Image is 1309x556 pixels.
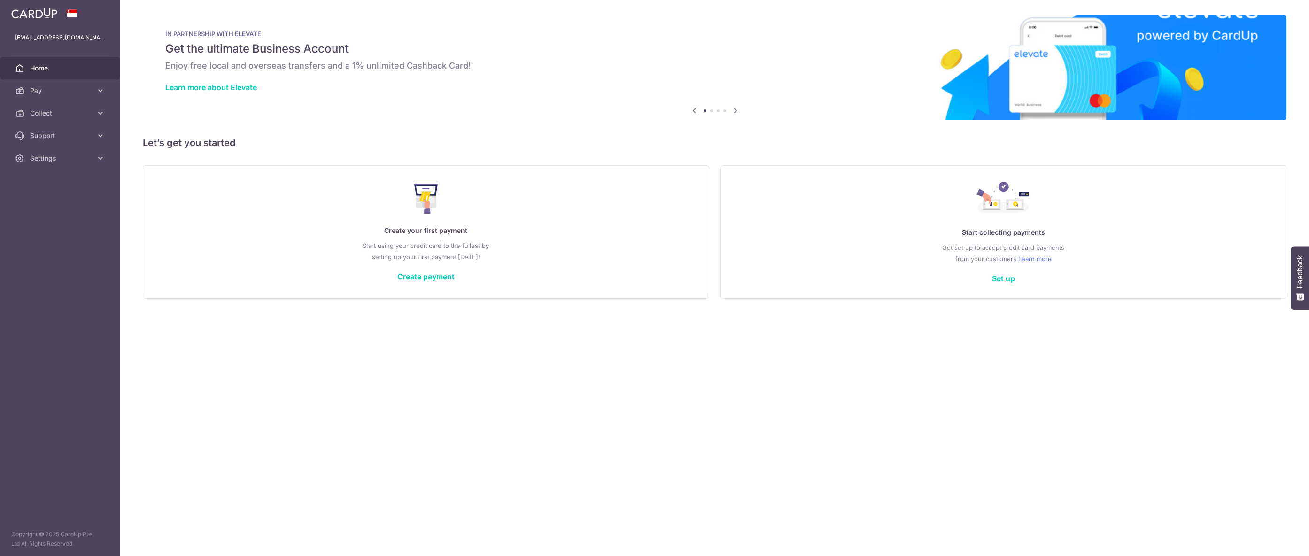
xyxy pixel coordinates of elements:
[992,274,1015,283] a: Set up
[11,8,57,19] img: CardUp
[165,30,1264,38] p: IN PARTNERSHIP WITH ELEVATE
[1291,246,1309,310] button: Feedback - Show survey
[15,33,105,42] p: [EMAIL_ADDRESS][DOMAIN_NAME]
[30,108,92,118] span: Collect
[165,41,1264,56] h5: Get the ultimate Business Account
[30,131,92,140] span: Support
[976,182,1030,216] img: Collect Payment
[1018,253,1052,264] a: Learn more
[165,60,1264,71] h6: Enjoy free local and overseas transfers and a 1% unlimited Cashback Card!
[165,83,257,92] a: Learn more about Elevate
[30,86,92,95] span: Pay
[30,63,92,73] span: Home
[740,227,1268,238] p: Start collecting payments
[414,184,438,214] img: Make Payment
[30,154,92,163] span: Settings
[143,135,1286,150] h5: Let’s get you started
[162,240,690,263] p: Start using your credit card to the fullest by setting up your first payment [DATE]!
[397,272,455,281] a: Create payment
[1296,255,1304,288] span: Feedback
[740,242,1268,264] p: Get set up to accept credit card payments from your customers.
[143,15,1286,120] img: Renovation banner
[162,225,690,236] p: Create your first payment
